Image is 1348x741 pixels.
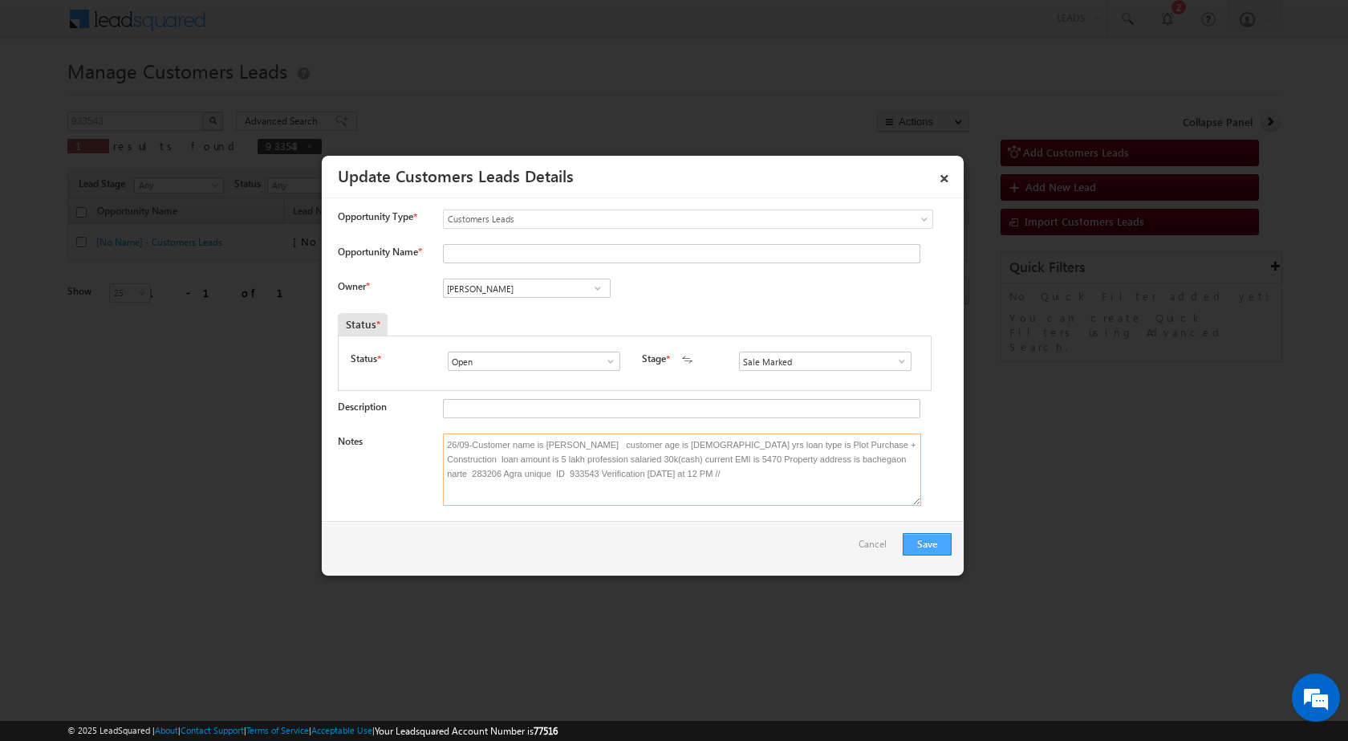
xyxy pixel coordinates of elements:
[338,164,574,186] a: Update Customers Leads Details
[642,352,666,366] label: Stage
[903,533,952,556] button: Save
[534,725,558,737] span: 77516
[338,435,363,447] label: Notes
[931,161,958,189] a: ×
[443,210,933,229] a: Customers Leads
[351,352,377,366] label: Status
[596,353,616,369] a: Show All Items
[739,352,912,371] input: Type to Search
[444,212,867,226] span: Customers Leads
[887,353,907,369] a: Show All Items
[181,725,244,735] a: Contact Support
[375,725,558,737] span: Your Leadsquared Account Number is
[587,280,607,296] a: Show All Items
[246,725,309,735] a: Terms of Service
[859,533,895,564] a: Cancel
[338,401,387,413] label: Description
[67,723,558,739] span: © 2025 LeadSquared | | | | |
[155,725,178,735] a: About
[338,280,369,292] label: Owner
[338,210,413,224] span: Opportunity Type
[338,246,421,258] label: Opportunity Name
[443,279,611,298] input: Type to Search
[448,352,620,371] input: Type to Search
[311,725,372,735] a: Acceptable Use
[338,313,388,336] div: Status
